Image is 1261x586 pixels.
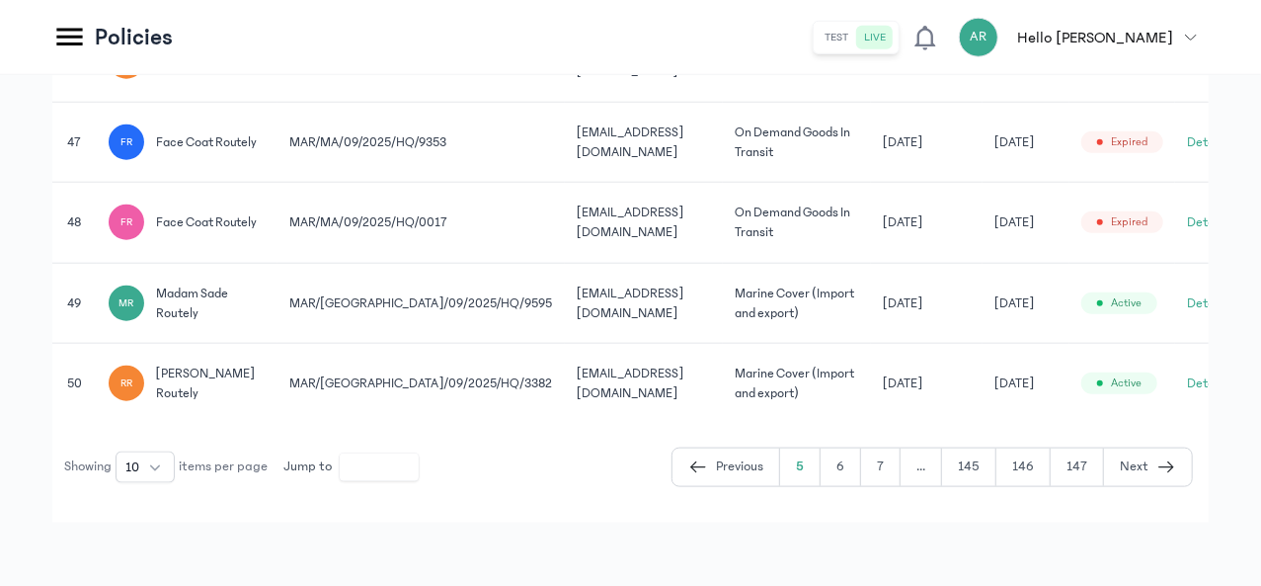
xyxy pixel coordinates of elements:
span: Active [1111,295,1142,311]
button: 146 [996,449,1051,486]
span: [DATE] [883,132,923,152]
span: Expired [1111,134,1147,150]
button: live [857,26,895,49]
div: AR [959,18,998,57]
span: 10 [125,458,139,477]
span: Showing [64,457,112,477]
button: 6 [821,449,861,486]
p: Hello [PERSON_NAME] [1018,26,1173,49]
button: 7 [861,449,901,486]
button: 147 [1051,449,1104,486]
span: 50 [67,377,82,390]
span: Active [1111,376,1142,391]
button: Details [1187,132,1226,152]
span: [EMAIL_ADDRESS][DOMAIN_NAME] [577,206,684,239]
span: [PERSON_NAME] routely [156,364,266,404]
span: 47 [67,135,81,149]
span: [DATE] [994,212,1035,232]
div: FR [109,125,144,160]
td: On Demand Goods In Transit [723,102,871,183]
span: [EMAIL_ADDRESS][DOMAIN_NAME] [577,126,684,159]
span: [DATE] [883,374,923,393]
button: Details [1187,212,1226,232]
button: 5 [780,449,821,486]
td: On Demand Goods In Transit [723,183,871,264]
button: ... [901,449,942,486]
button: 10 [116,452,175,483]
span: [DATE] [994,293,1035,313]
span: face coat routely [156,132,258,152]
span: Previous [716,457,763,477]
span: [DATE] [883,293,923,313]
td: MAR/[GEOGRAPHIC_DATA]/09/2025/HQ/9595 [277,263,565,344]
span: Expired [1111,214,1147,230]
span: [EMAIL_ADDRESS][DOMAIN_NAME] [577,367,684,400]
button: 145 [942,449,996,486]
span: [DATE] [883,212,923,232]
p: Policies [95,22,173,53]
span: face coat routely [156,212,258,232]
button: Next [1104,449,1192,486]
td: MAR/MA/09/2025/HQ/9353 [277,102,565,183]
div: MR [109,286,144,321]
button: Details [1187,374,1226,393]
div: FR [109,205,144,240]
div: RR [109,366,144,401]
button: test [818,26,857,49]
span: Next [1120,457,1148,477]
span: madam sade routely [156,284,266,324]
span: [DATE] [994,132,1035,152]
button: Details [1187,293,1226,313]
td: Marine Cover (Import and export) [723,344,871,424]
span: [EMAIL_ADDRESS][DOMAIN_NAME] [577,287,684,320]
span: 49 [67,296,81,310]
td: MAR/MA/09/2025/HQ/0017 [277,183,565,264]
span: 48 [67,215,81,229]
td: Marine Cover (Import and export) [723,263,871,344]
span: items per page [179,457,268,477]
td: MAR/[GEOGRAPHIC_DATA]/09/2025/HQ/3382 [277,344,565,424]
button: Previous [672,449,780,486]
button: ARHello [PERSON_NAME] [959,18,1209,57]
div: Jump to [283,454,419,481]
span: [DATE] [994,374,1035,393]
